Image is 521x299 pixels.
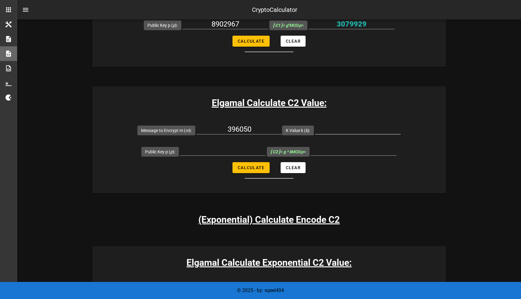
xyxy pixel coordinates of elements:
[173,23,175,28] i: p
[92,256,446,269] h3: Elgamal Calculate Exponential C2 Value:
[198,213,340,226] h3: (Exponential) Calculate Encode C2
[141,127,192,133] label: Message to Encrypt m ( ):
[237,287,284,293] span: © 2025 - by: sqeel404
[237,39,264,44] span: Calculate
[18,2,33,17] button: nav-menu-toggle
[281,36,306,47] button: Clear
[232,36,269,47] button: Calculate
[306,128,308,133] i: k
[271,149,280,154] b: [ C2 ]
[299,23,301,28] i: p
[147,22,178,28] label: Public Key p ( ):
[92,96,446,110] h3: Elgamal Calculate C2 Value:
[186,128,189,133] i: m
[145,149,175,155] label: Public Key p ( ):
[288,22,289,26] sup: r
[273,23,289,28] i: = g
[281,162,306,173] button: Clear
[301,149,303,154] i: p
[285,165,301,170] span: Clear
[273,23,282,28] b: [ C1 ]
[286,127,310,133] label: K Value k ( ):
[252,5,297,14] div: CryptoCalculator
[170,149,173,154] i: p
[285,39,301,44] span: Clear
[232,162,269,173] button: Calculate
[237,165,264,170] span: Calculate
[271,149,306,154] span: MOD =
[271,149,292,154] i: = g * k
[273,23,304,28] span: MOD =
